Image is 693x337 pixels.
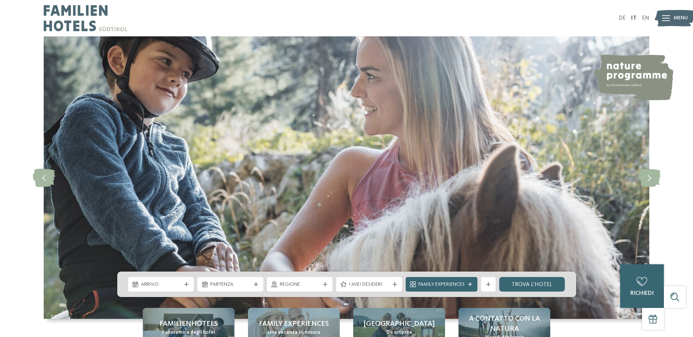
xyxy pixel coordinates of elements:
[642,15,649,21] a: EN
[418,281,465,288] span: Family Experiences
[210,281,251,288] span: Partenza
[466,314,543,334] span: A contatto con la natura
[620,264,664,308] a: richiedi
[499,277,565,292] a: trova l’hotel
[619,15,626,21] a: DE
[141,281,181,288] span: Arrivo
[630,290,654,296] span: richiedi
[160,319,218,329] span: Familienhotels
[631,15,637,21] a: IT
[44,36,649,319] img: Family hotel Alto Adige: the happy family places!
[364,319,435,329] span: [GEOGRAPHIC_DATA]
[593,55,673,100] img: nature programme by Familienhotels Südtirol
[259,319,329,329] span: Family experiences
[674,15,688,22] span: Menu
[162,329,215,336] span: Panoramica degli hotel
[280,281,320,288] span: Regione
[268,329,320,336] span: Una vacanza su misura
[349,281,389,288] span: I miei desideri
[386,329,412,336] span: Da scoprire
